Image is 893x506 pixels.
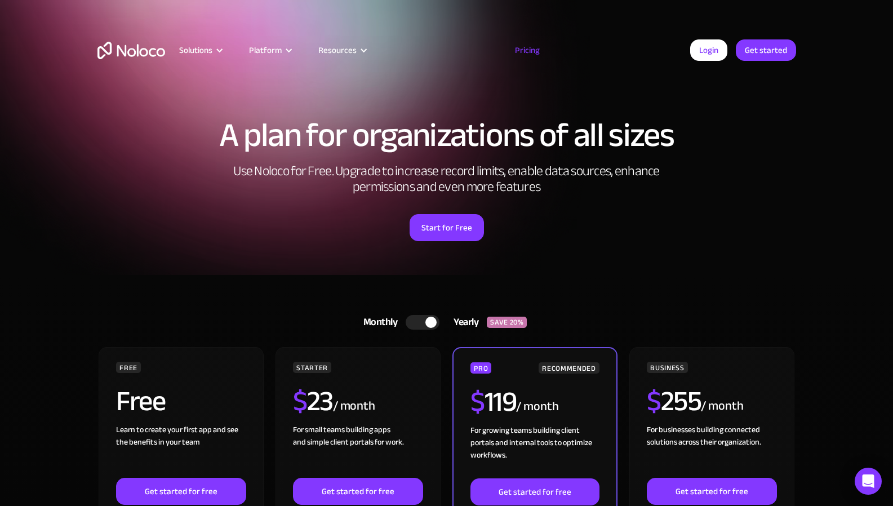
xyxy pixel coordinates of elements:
div: Platform [235,43,304,57]
a: Get started for free [470,478,599,505]
div: Solutions [179,43,212,57]
div: / month [333,397,375,415]
a: Get started for free [647,478,776,505]
a: Start for Free [410,214,484,241]
div: FREE [116,362,141,373]
a: Get started for free [116,478,246,505]
div: / month [516,398,558,416]
div: Yearly [439,314,487,331]
a: Login [690,39,727,61]
h2: 23 [293,387,333,415]
h2: Free [116,387,165,415]
div: STARTER [293,362,331,373]
div: Open Intercom Messenger [855,468,882,495]
div: PRO [470,362,491,374]
h2: 255 [647,387,701,415]
div: RECOMMENDED [539,362,599,374]
h2: Use Noloco for Free. Upgrade to increase record limits, enable data sources, enhance permissions ... [221,163,672,195]
a: Pricing [501,43,554,57]
span: $ [470,375,485,428]
div: SAVE 20% [487,317,527,328]
div: Resources [318,43,357,57]
a: Get started [736,39,796,61]
div: Monthly [349,314,406,331]
div: Platform [249,43,282,57]
h2: 119 [470,388,516,416]
h1: A plan for organizations of all sizes [97,118,796,152]
span: $ [647,375,661,428]
a: home [97,42,165,59]
div: For growing teams building client portals and internal tools to optimize workflows. [470,424,599,478]
div: / month [701,397,743,415]
span: $ [293,375,307,428]
a: Get started for free [293,478,423,505]
div: For small teams building apps and simple client portals for work. ‍ [293,424,423,478]
div: Resources [304,43,379,57]
div: For businesses building connected solutions across their organization. ‍ [647,424,776,478]
div: Solutions [165,43,235,57]
div: Learn to create your first app and see the benefits in your team ‍ [116,424,246,478]
div: BUSINESS [647,362,687,373]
